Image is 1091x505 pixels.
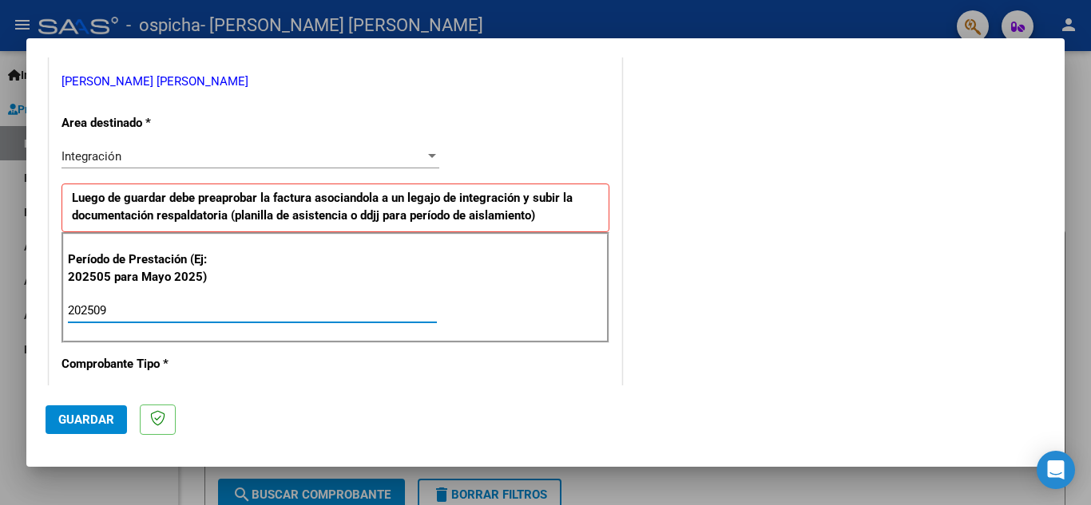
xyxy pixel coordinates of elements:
[61,73,609,91] p: [PERSON_NAME] [PERSON_NAME]
[72,191,573,223] strong: Luego de guardar debe preaprobar la factura asociandola a un legajo de integración y subir la doc...
[1037,451,1075,489] div: Open Intercom Messenger
[61,114,226,132] p: Area destinado *
[61,355,226,373] p: Comprobante Tipo *
[61,149,121,164] span: Integración
[68,251,228,286] p: Período de Prestación (Ej: 202505 para Mayo 2025)
[46,405,127,434] button: Guardar
[58,412,114,427] span: Guardar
